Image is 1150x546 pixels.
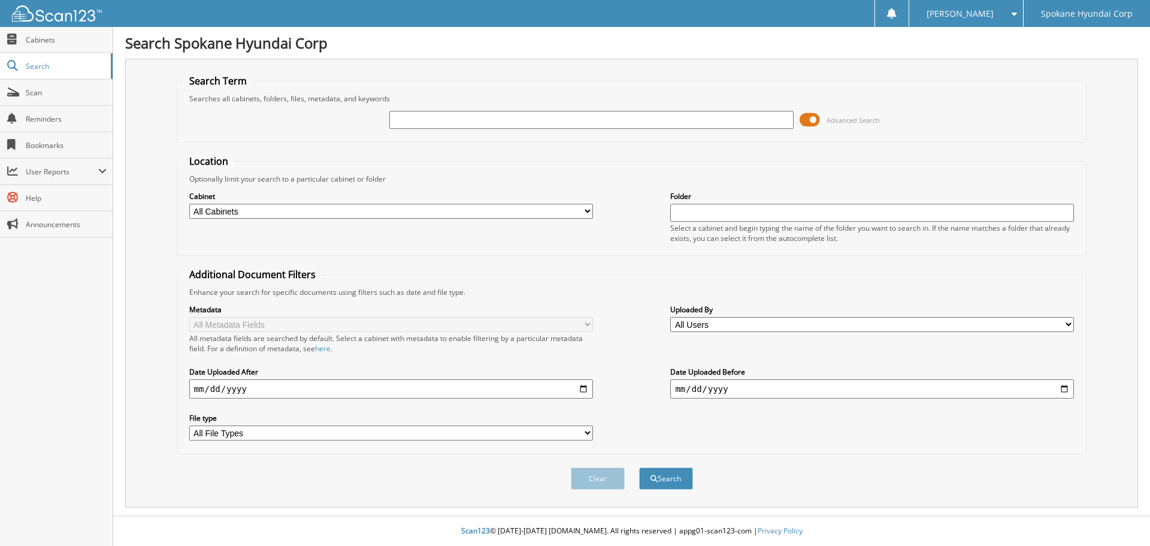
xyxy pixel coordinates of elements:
label: Date Uploaded After [189,367,593,377]
span: Reminders [26,114,107,124]
div: Select a cabinet and begin typing the name of the folder you want to search in. If the name match... [670,223,1074,243]
label: Date Uploaded Before [670,367,1074,377]
div: All metadata fields are searched by default. Select a cabinet with metadata to enable filtering b... [189,333,593,354]
h1: Search Spokane Hyundai Corp [125,33,1138,53]
div: Searches all cabinets, folders, files, metadata, and keywords [183,93,1081,104]
legend: Search Term [183,74,253,88]
button: Search [639,467,693,490]
legend: Location [183,155,234,168]
legend: Additional Document Filters [183,268,322,281]
div: Enhance your search for specific documents using filters such as date and file type. [183,287,1081,297]
label: Metadata [189,304,593,315]
span: Spokane Hyundai Corp [1041,10,1133,17]
span: User Reports [26,167,98,177]
label: Folder [670,191,1074,201]
label: Uploaded By [670,304,1074,315]
span: Advanced Search [827,116,880,125]
span: Announcements [26,219,107,230]
a: Privacy Policy [758,526,803,536]
span: Scan123 [461,526,490,536]
span: [PERSON_NAME] [927,10,994,17]
input: start [189,379,593,399]
span: Scan [26,88,107,98]
span: Help [26,193,107,203]
label: File type [189,413,593,423]
label: Cabinet [189,191,593,201]
img: scan123-logo-white.svg [12,5,102,22]
div: Optionally limit your search to a particular cabinet or folder [183,174,1081,184]
input: end [670,379,1074,399]
div: © [DATE]-[DATE] [DOMAIN_NAME]. All rights reserved | appg01-scan123-com | [113,517,1150,546]
span: Search [26,61,105,71]
span: Bookmarks [26,140,107,150]
button: Clear [571,467,625,490]
a: here [315,343,331,354]
span: Cabinets [26,35,107,45]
